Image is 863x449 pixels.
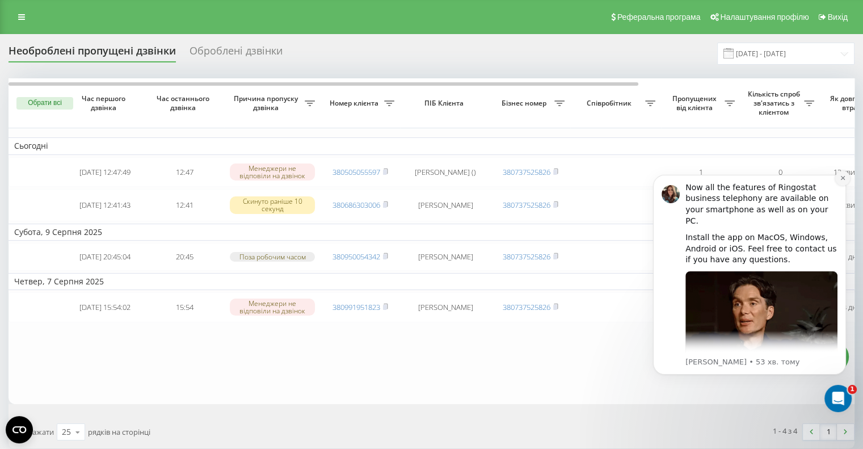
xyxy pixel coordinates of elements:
[400,157,491,187] td: [PERSON_NAME] ()
[154,94,215,112] span: Час останнього дзвінка
[400,243,491,271] td: [PERSON_NAME]
[145,189,224,221] td: 12:41
[326,99,384,108] span: Номер клієнта
[230,299,315,316] div: Менеджери не відповіли на дзвінок
[636,158,863,418] iframe: Intercom notifications повідомлення
[740,157,820,187] td: 0
[190,45,283,62] div: Оброблені дзвінки
[74,94,136,112] span: Час першого дзвінка
[848,385,857,394] span: 1
[496,99,554,108] span: Бізнес номер
[9,45,176,62] div: Необроблені пропущені дзвінки
[667,94,725,112] span: Пропущених від клієнта
[746,90,804,116] span: Кількість спроб зв'язатись з клієнтом
[332,251,380,262] a: 380950054342
[332,302,380,312] a: 380991951823
[332,200,380,210] a: 380686303006
[576,99,645,108] span: Співробітник
[332,167,380,177] a: 380505055597
[16,97,73,110] button: Обрати всі
[661,157,740,187] td: 1
[400,189,491,221] td: [PERSON_NAME]
[230,252,315,262] div: Поза робочим часом
[773,425,797,437] div: 1 - 4 з 4
[145,243,224,271] td: 20:45
[145,292,224,322] td: 15:54
[503,167,550,177] a: 380737525826
[145,157,224,187] td: 12:47
[88,427,150,437] span: рядків на сторінці
[230,94,305,112] span: Причина пропуску дзвінка
[6,416,33,443] button: Open CMP widget
[503,251,550,262] a: 380737525826
[65,243,145,271] td: [DATE] 20:45:04
[65,157,145,187] td: [DATE] 12:47:49
[820,424,837,440] a: 1
[824,385,852,412] iframe: Intercom live chat
[65,292,145,322] td: [DATE] 15:54:02
[230,163,315,181] div: Менеджери не відповіли на дзвінок
[720,12,809,22] span: Налаштування профілю
[62,426,71,438] div: 25
[410,99,481,108] span: ПІБ Клієнта
[503,200,550,210] a: 380737525826
[828,12,848,22] span: Вихід
[617,12,701,22] span: Реферальна програма
[503,302,550,312] a: 380737525826
[400,292,491,322] td: [PERSON_NAME]
[65,189,145,221] td: [DATE] 12:41:43
[230,196,315,213] div: Скинуто раніше 10 секунд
